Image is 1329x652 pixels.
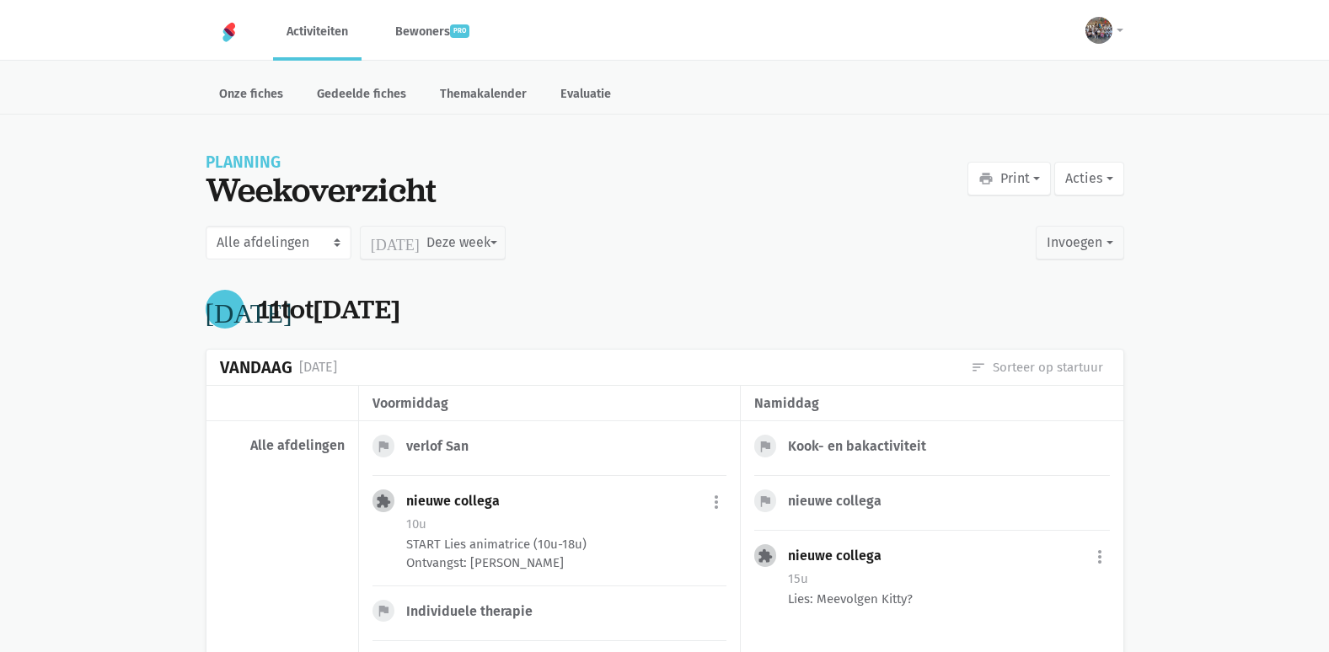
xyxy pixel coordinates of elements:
i: print [978,171,994,186]
div: nieuwe collega [788,548,895,564]
a: Gedeelde fiches [303,77,420,114]
a: Bewonerspro [382,3,483,60]
div: Individuele therapie [406,603,546,620]
i: [DATE] [206,296,292,323]
div: [DATE] [299,356,337,378]
i: flag [376,439,391,454]
a: Activiteiten [273,3,362,60]
div: Kook- en bakactiviteit [788,438,940,455]
a: Evaluatie [547,77,624,114]
div: START Lies animatrice (10u-18u) Ontvangst: [PERSON_NAME] [406,535,726,572]
button: Acties [1054,162,1123,195]
img: Home [219,22,239,42]
span: pro [450,24,469,38]
a: Onze fiches [206,77,297,114]
div: Alle afdelingen [220,437,345,454]
span: 15u [788,571,808,586]
div: voormiddag [372,393,726,414]
a: Sorteer op startuur [971,358,1103,377]
i: [DATE] [371,235,420,250]
button: Print [967,162,1051,195]
i: flag [758,494,773,509]
i: flag [376,603,391,618]
a: Themakalender [426,77,540,114]
div: Vandaag [220,358,292,377]
div: verlof San [406,438,482,455]
div: tot [258,294,400,325]
i: extension [758,548,773,564]
div: nieuwe collega [406,493,513,510]
span: [DATE] [313,291,400,327]
div: Planning [206,155,437,170]
div: Lies: Meevolgen Kitty? [788,590,1109,608]
div: nieuwe collega [788,493,895,510]
span: 11 [258,291,281,327]
i: extension [376,494,391,509]
i: sort [971,360,986,375]
div: namiddag [754,393,1109,414]
button: Deze week [360,226,506,259]
div: Weekoverzicht [206,170,437,209]
button: Invoegen [1036,226,1123,259]
i: flag [758,439,773,454]
span: 10u [406,516,426,532]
